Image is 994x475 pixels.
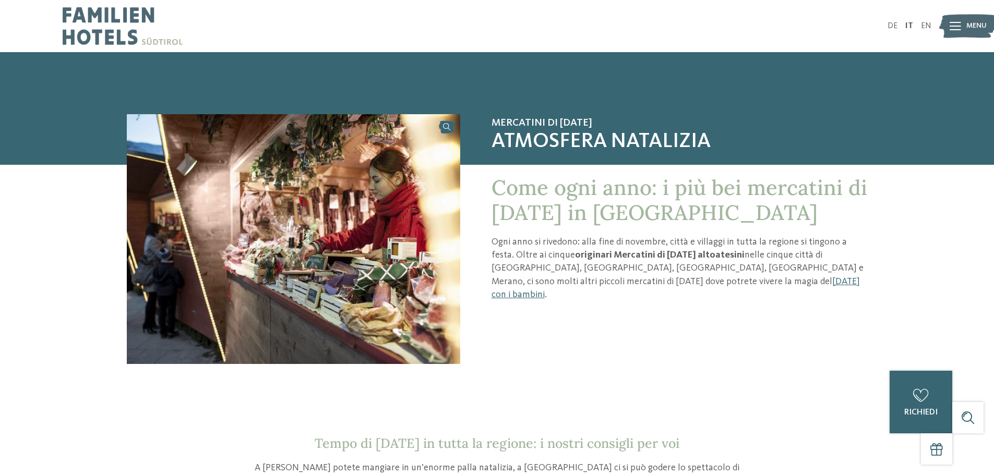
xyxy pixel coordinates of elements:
[904,408,938,417] span: richiedi
[890,371,952,433] a: richiedi
[492,236,868,301] p: Ogni anno si rivedono: alla fine di novembre, città e villaggi in tutta la regione si tingono a f...
[575,250,745,260] strong: originari Mercatini di [DATE] altoatesini
[492,277,860,299] a: [DATE] con i bambini
[492,174,867,226] span: Come ogni anno: i più bei mercatini di [DATE] in [GEOGRAPHIC_DATA]
[905,22,913,30] a: IT
[888,22,897,30] a: DE
[966,21,987,31] span: Menu
[492,129,868,154] span: Atmosfera natalizia
[127,114,460,364] img: Mercatini di Natale in Alto Adige: magia pura
[492,117,868,129] span: Mercatini di [DATE]
[315,435,679,452] span: Tempo di [DATE] in tutta la regione: i nostri consigli per voi
[921,22,931,30] a: EN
